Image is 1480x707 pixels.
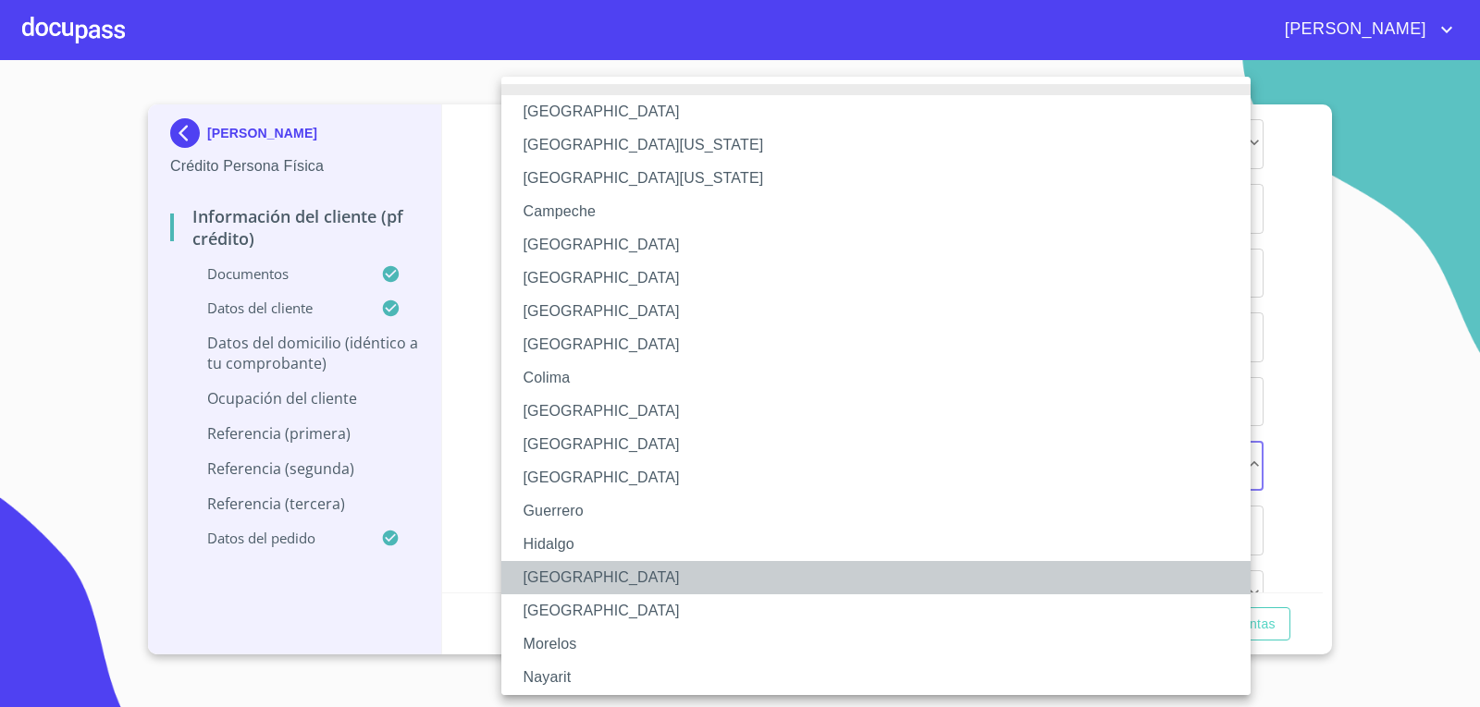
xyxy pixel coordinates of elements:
li: Nayarit [501,661,1264,694]
li: Colima [501,361,1264,395]
li: [GEOGRAPHIC_DATA] [501,395,1264,428]
li: [GEOGRAPHIC_DATA] [501,295,1264,328]
li: [GEOGRAPHIC_DATA] [501,561,1264,594]
li: Hidalgo [501,528,1264,561]
li: [GEOGRAPHIC_DATA] [501,328,1264,361]
li: [GEOGRAPHIC_DATA] [501,95,1264,128]
li: [GEOGRAPHIC_DATA] [501,228,1264,262]
li: [GEOGRAPHIC_DATA] [501,461,1264,494]
li: Campeche [501,195,1264,228]
li: [GEOGRAPHIC_DATA] [501,262,1264,295]
li: [GEOGRAPHIC_DATA] [501,428,1264,461]
li: Morelos [501,628,1264,661]
li: [GEOGRAPHIC_DATA][US_STATE] [501,162,1264,195]
li: [GEOGRAPHIC_DATA][US_STATE] [501,128,1264,162]
li: [GEOGRAPHIC_DATA] [501,594,1264,628]
li: Guerrero [501,494,1264,528]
